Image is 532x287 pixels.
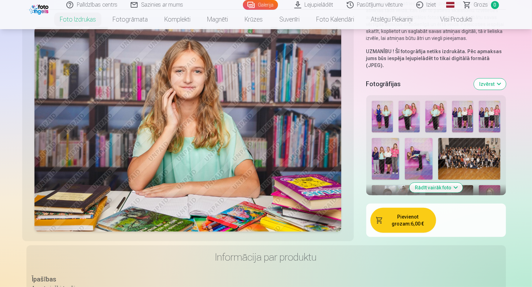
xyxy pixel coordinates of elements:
[308,10,362,29] a: Foto kalendāri
[474,1,488,9] span: Grozs
[474,79,506,90] button: Izvērst
[32,274,78,284] div: Īpašības
[32,251,500,263] h3: Informācija par produktu
[236,10,271,29] a: Krūzes
[421,10,481,29] a: Visi produkti
[366,49,502,68] strong: Šī fotogrāfija netiks izdrukāta. Pēc apmaksas jums būs iespēja lejupielādēt to tikai digitālā for...
[51,10,104,29] a: Foto izdrukas
[29,3,50,15] img: /fa1
[271,10,308,29] a: Suvenīri
[491,1,499,9] span: 0
[362,10,421,29] a: Atslēgu piekariņi
[370,208,436,233] button: Pievienot grozam:6,00 €
[366,49,394,54] strong: UZMANĪBU !
[104,10,156,29] a: Fotogrāmata
[409,183,463,192] button: Rādīt vairāk foto
[199,10,236,29] a: Magnēti
[366,79,468,89] h5: Fotogrāfijas
[156,10,199,29] a: Komplekti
